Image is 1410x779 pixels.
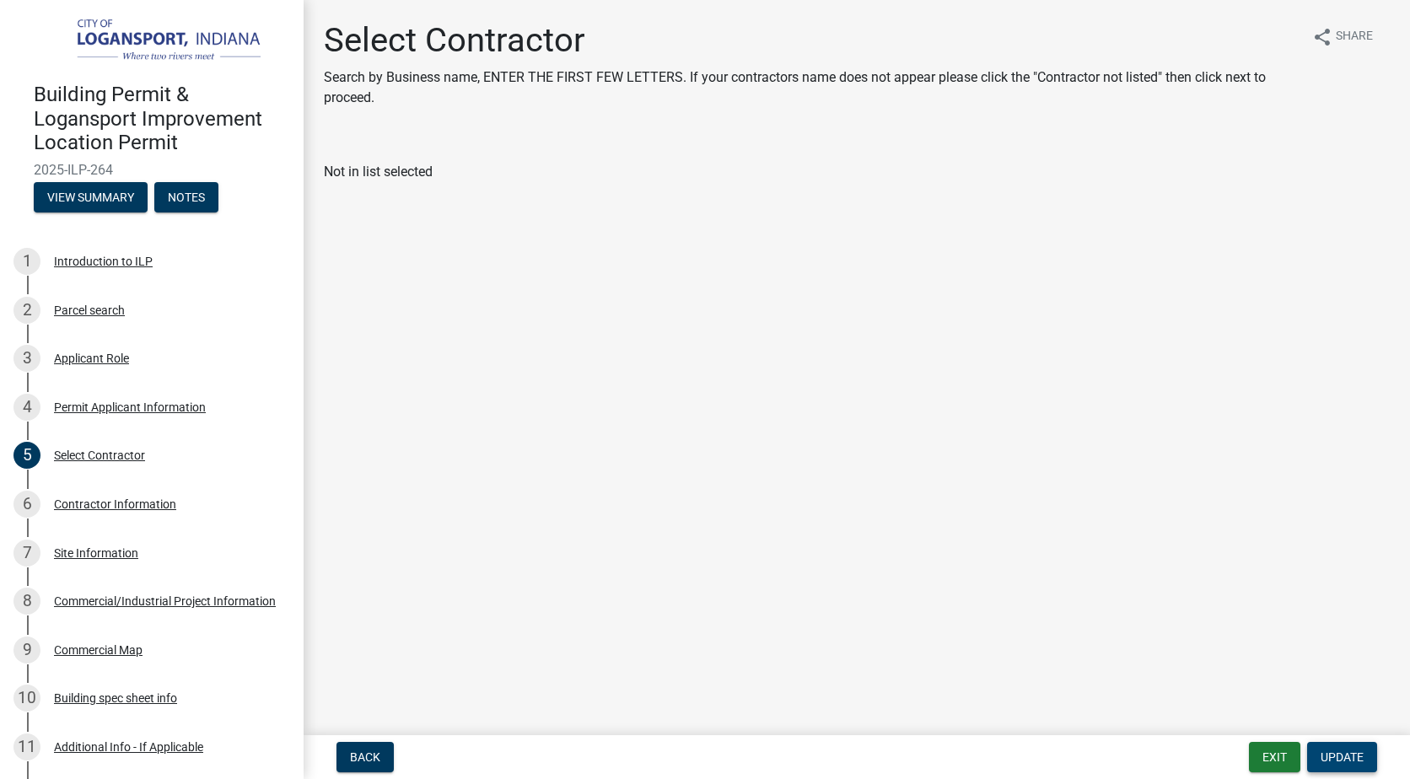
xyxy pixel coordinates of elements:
[1299,20,1386,53] button: shareShare
[1336,27,1373,47] span: Share
[54,401,206,413] div: Permit Applicant Information
[34,18,277,65] img: City of Logansport, Indiana
[1312,27,1332,47] i: share
[336,742,394,772] button: Back
[54,304,125,316] div: Parcel search
[13,345,40,372] div: 3
[13,685,40,712] div: 10
[54,547,138,559] div: Site Information
[13,637,40,663] div: 9
[54,595,276,607] div: Commercial/Industrial Project Information
[13,588,40,615] div: 8
[54,498,176,510] div: Contractor Information
[13,733,40,760] div: 11
[13,394,40,421] div: 4
[54,449,145,461] div: Select Contractor
[324,162,1390,182] div: Not in list selected
[34,191,148,205] wm-modal-confirm: Summary
[154,191,218,205] wm-modal-confirm: Notes
[324,20,1298,61] h1: Select Contractor
[54,692,177,704] div: Building spec sheet info
[13,297,40,324] div: 2
[34,182,148,212] button: View Summary
[13,442,40,469] div: 5
[154,182,218,212] button: Notes
[54,352,129,364] div: Applicant Role
[1249,742,1300,772] button: Exit
[1321,750,1364,764] span: Update
[13,248,40,275] div: 1
[34,83,290,155] h4: Building Permit & Logansport Improvement Location Permit
[34,162,270,178] span: 2025-ILP-264
[13,491,40,518] div: 6
[13,540,40,567] div: 7
[54,644,143,656] div: Commercial Map
[350,750,380,764] span: Back
[54,741,203,753] div: Additional Info - If Applicable
[324,67,1298,108] p: Search by Business name, ENTER THE FIRST FEW LETTERS. If your contractors name does not appear pl...
[1307,742,1377,772] button: Update
[54,255,153,267] div: Introduction to ILP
